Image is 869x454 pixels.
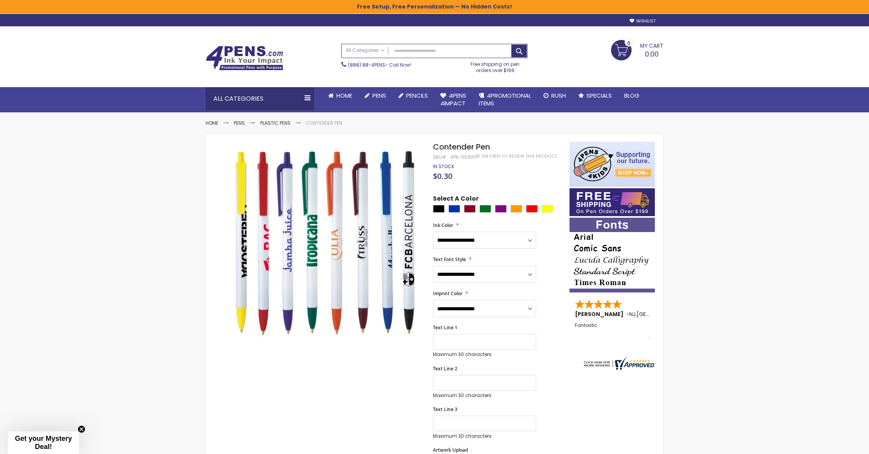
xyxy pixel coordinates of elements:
[433,351,536,358] p: Maximum 30 characters
[570,188,655,216] img: Free shipping on orders over $199
[637,310,694,318] span: [GEOGRAPHIC_DATA]
[433,163,454,170] span: In stock
[537,87,572,104] a: Rush
[206,87,314,110] div: All Categories
[463,58,528,74] div: Free shipping on pen orders over $199
[433,141,490,152] span: Contender Pen
[526,205,538,213] div: Red
[78,425,85,433] button: Close teaser
[479,91,531,107] span: 4PROMOTIONAL ITEMS
[358,87,392,104] a: Pens
[475,153,557,159] a: Be the first to review this product
[433,365,457,372] span: Text Line 2
[448,205,460,213] div: Blue
[629,310,635,318] span: NJ
[306,120,342,126] li: Contender Pen
[551,91,566,100] span: Rush
[8,432,79,454] div: Get your Mystery Deal!Close teaser
[206,46,283,71] img: 4Pens Custom Pens and Promotional Products
[433,392,536,399] p: Maximum 30 characters
[433,447,468,453] span: Artwork Upload
[645,49,659,59] span: 0.00
[618,87,646,104] a: Blog
[336,91,352,100] span: Home
[511,205,522,213] div: Orange
[575,323,650,339] div: Fantastic
[495,205,507,213] div: Purple
[480,205,491,213] div: Green
[221,141,422,342] img: Contender Pen
[322,87,358,104] a: Home
[433,222,453,229] span: Ink Color
[406,91,428,100] span: Pencils
[348,62,385,68] a: (888) 88-4PENS
[570,142,655,187] img: 4pens 4 kids
[434,87,473,112] a: 4Pens4impact
[572,87,618,104] a: Specials
[15,435,72,451] span: Get your Mystery Deal!
[392,87,434,104] a: Pencils
[348,62,411,68] span: - Call Now!
[234,120,245,126] a: Pens
[346,47,384,53] span: All Categories
[542,205,553,213] div: Yellow
[440,91,466,107] span: 4Pens 4impact
[582,357,656,370] img: 4pens.com widget logo
[630,18,656,24] a: Wishlist
[372,91,386,100] span: Pens
[433,194,479,205] span: Select A Color
[433,154,447,160] strong: SKU
[433,433,536,439] p: Maximum 30 characters
[627,40,630,47] span: 0
[433,406,457,413] span: Text Line 3
[626,310,694,318] span: - ,
[473,87,537,112] a: 4PROMOTIONALITEMS
[433,256,466,263] span: Text Font Style
[611,40,663,59] a: 0.00 0
[433,324,457,331] span: Text Line 1
[342,44,388,57] a: All Categories
[450,154,475,160] div: 4PK-55155
[624,91,639,100] span: Blog
[433,163,454,170] div: Availability
[582,365,656,371] a: 4pens.com certificate URL
[587,91,612,100] span: Specials
[570,218,655,292] img: font-personalization-examples
[575,310,626,318] span: [PERSON_NAME]
[206,120,218,126] a: Home
[464,205,476,213] div: Burgundy
[433,205,445,213] div: Black
[433,290,462,297] span: Imprint Color
[260,120,291,126] a: Plastic Pens
[433,171,452,181] span: $0.30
